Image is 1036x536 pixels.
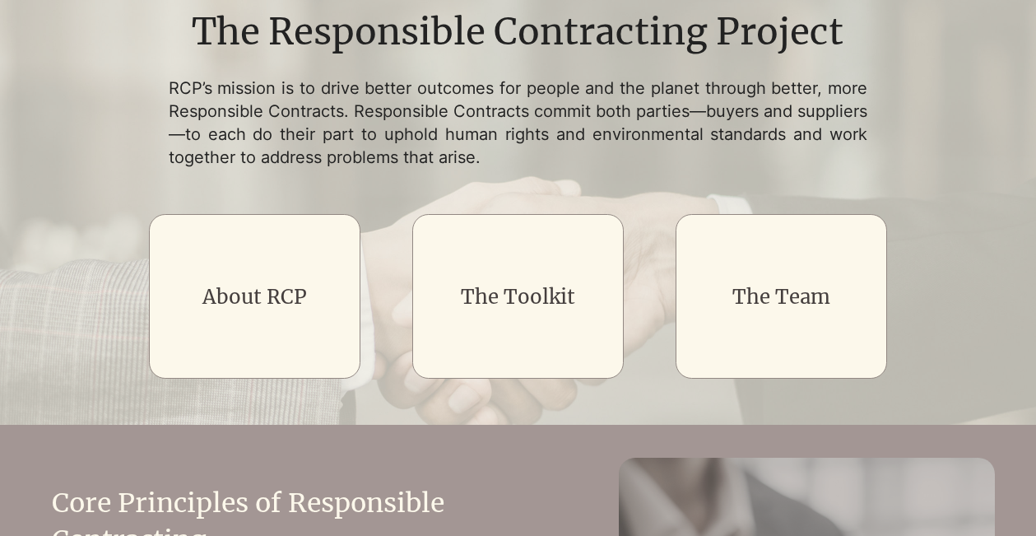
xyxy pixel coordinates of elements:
[461,284,575,310] a: The Toolkit
[202,284,307,310] a: About RCP
[169,77,868,169] p: RCP’s mission is to drive better outcomes for people and the planet through better, more Responsi...
[106,7,928,58] h1: The Responsible Contracting Project
[732,284,830,310] a: The Team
